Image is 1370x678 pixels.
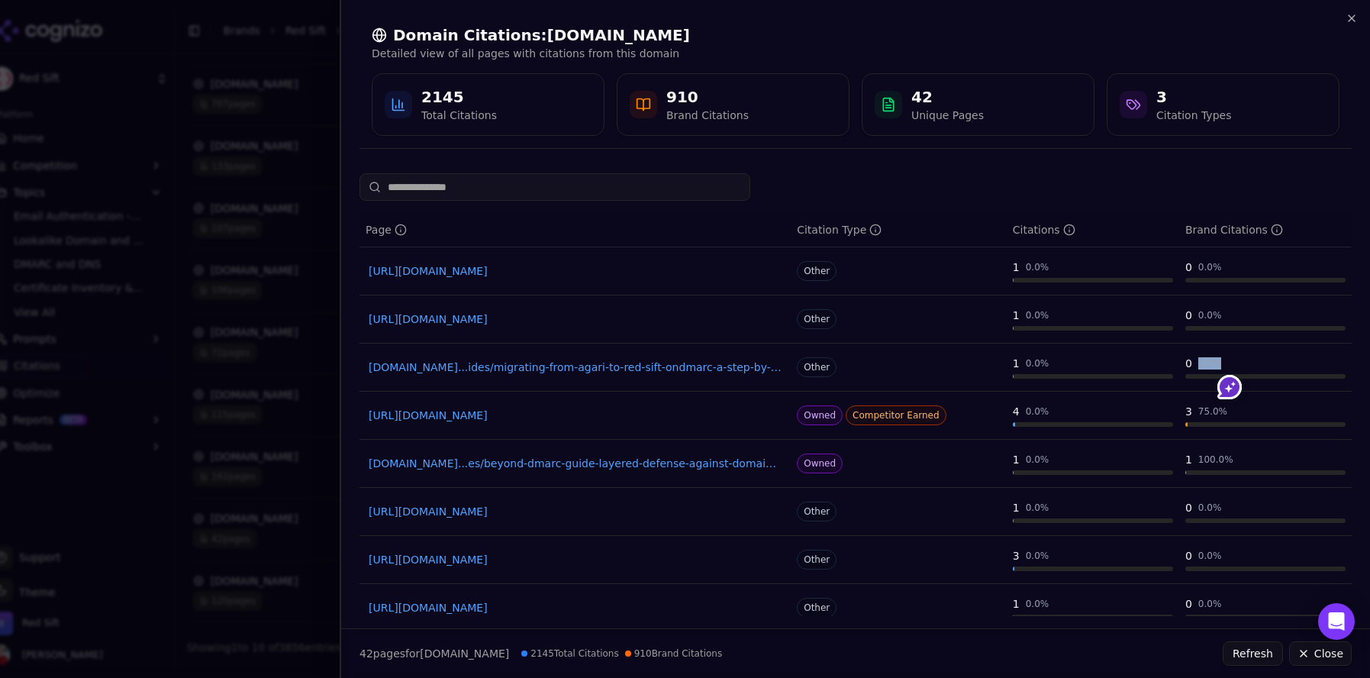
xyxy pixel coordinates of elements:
div: Brand Citations [1185,222,1283,237]
div: Total Citations [421,108,497,123]
div: 100.0 % [1198,454,1233,466]
div: 75.0 % [1198,405,1227,418]
span: Other [797,261,837,281]
div: Unique Pages [911,108,984,123]
th: totalCitationCount [1007,213,1179,247]
div: 1 [1013,356,1020,371]
div: 0.0 % [1198,550,1222,562]
a: [URL][DOMAIN_NAME] [369,312,782,327]
div: 0 [1185,548,1192,563]
div: 0.0 % [1026,454,1049,466]
div: 0.0 % [1198,502,1222,514]
h2: Domain Citations: [DOMAIN_NAME] [372,24,1339,46]
a: [URL][DOMAIN_NAME] [369,600,782,615]
span: Other [797,357,837,377]
span: Other [797,502,837,521]
div: 0 [1185,308,1192,323]
span: Other [797,598,837,618]
div: 3 [1013,548,1020,563]
a: [URL][DOMAIN_NAME] [369,263,782,279]
div: 0.0 % [1026,502,1049,514]
th: citationTypes [791,213,1007,247]
a: [URL][DOMAIN_NAME] [369,552,782,567]
span: Owned [797,405,843,425]
div: 0 [1185,596,1192,612]
a: [URL][DOMAIN_NAME] [369,504,782,519]
span: 910 Brand Citations [625,647,722,660]
div: 0.0 % [1026,309,1049,321]
div: 1 [1185,452,1192,467]
th: page [359,213,791,247]
a: [URL][DOMAIN_NAME] [369,408,782,423]
span: Owned [797,454,843,473]
div: 0 [1185,260,1192,275]
a: [DOMAIN_NAME]...ides/migrating-from-agari-to-red-sift-ondmarc-a-step-by-step-guide [369,360,782,375]
div: Page [366,222,407,237]
span: 2145 Total Citations [521,647,618,660]
span: Other [797,550,837,570]
div: 0 [1185,356,1192,371]
div: 0.0 % [1198,598,1222,610]
span: Other [797,309,837,329]
div: 1 [1013,500,1020,515]
div: 0.0 % [1026,598,1049,610]
span: 42 [359,647,373,660]
button: Close [1289,641,1352,666]
th: brandCitationCount [1179,213,1352,247]
div: 0.0 % [1198,261,1222,273]
div: 0.0 % [1198,357,1222,370]
div: 4 [1013,404,1020,419]
div: 0.0 % [1026,261,1049,273]
div: Brand Citations [666,108,749,123]
div: 0 [1185,500,1192,515]
div: 1 [1013,260,1020,275]
div: Citations [1013,222,1075,237]
div: 2145 [421,86,497,108]
button: Refresh [1223,641,1283,666]
div: 0.0 % [1026,405,1049,418]
a: [DOMAIN_NAME]...es/beyond-dmarc-guide-layered-defense-against-domain-impersonation [369,456,782,471]
span: Competitor Earned [846,405,946,425]
div: Citation Type [797,222,882,237]
div: 3 [1185,404,1192,419]
div: 0.0 % [1026,550,1049,562]
div: 1 [1013,596,1020,612]
span: [DOMAIN_NAME] [420,647,509,660]
div: 42 [911,86,984,108]
div: 1 [1013,452,1020,467]
div: 1 [1013,308,1020,323]
div: 0.0 % [1026,357,1049,370]
div: 0.0 % [1198,309,1222,321]
div: 3 [1156,86,1231,108]
div: 910 [666,86,749,108]
p: Detailed view of all pages with citations from this domain [372,46,1339,61]
div: Citation Types [1156,108,1231,123]
p: page s for [359,646,509,661]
